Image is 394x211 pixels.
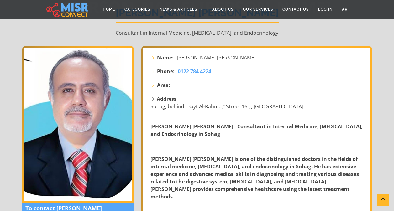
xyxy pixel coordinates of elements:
a: About Us [208,3,238,15]
img: main.misr_connect [46,2,88,17]
img: Dr. Rafiq Ramses Awad [22,46,134,203]
a: Contact Us [278,3,313,15]
strong: Name: [157,54,174,61]
a: ‎0122 784 4224 [178,68,211,75]
a: Our Services [238,3,278,15]
strong: [PERSON_NAME] [PERSON_NAME] - Consultant in Internal Medicine, [MEDICAL_DATA], and Endocrinology ... [150,123,363,137]
a: Categories [120,3,155,15]
a: AR [337,3,352,15]
strong: [PERSON_NAME] [PERSON_NAME] is one of the distinguished doctors in the fields of internal medicin... [150,156,359,200]
span: Sohag, behind "Bayt Al-Rahma," Street 16., , [GEOGRAPHIC_DATA] [150,103,303,110]
strong: Area: [157,81,170,89]
a: Log in [313,3,337,15]
span: [PERSON_NAME] [PERSON_NAME] [177,54,256,61]
p: Consultant in Internal Medicine, [MEDICAL_DATA], and Endocrinology [22,29,372,37]
a: News & Articles [155,3,208,15]
span: News & Articles [160,7,197,12]
a: Home [98,3,120,15]
strong: Phone: [157,68,175,75]
strong: Address [157,95,176,102]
